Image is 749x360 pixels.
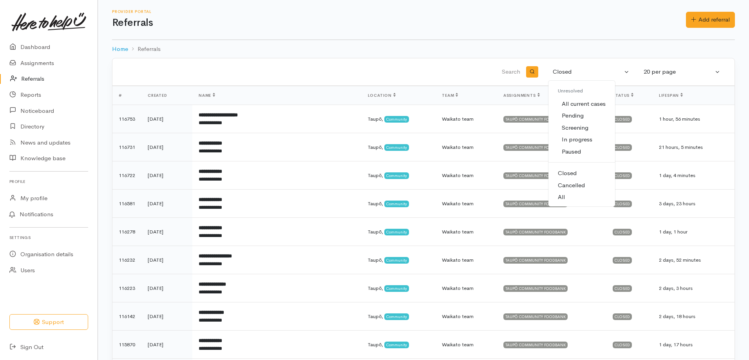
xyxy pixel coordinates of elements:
[128,45,161,54] li: Referrals
[148,341,163,348] time: [DATE]
[659,341,693,348] span: 1 day, 17 hours
[613,257,632,263] div: Closed
[148,257,163,263] time: [DATE]
[558,193,565,202] span: All
[442,313,491,320] div: Waikato team
[112,274,141,302] td: 116223
[384,285,409,291] span: Community
[562,135,592,144] span: In progress
[503,172,568,179] div: TAUPŌ COMMUNITY FOODBANK
[659,116,700,122] span: 1 hour, 56 minutes
[112,218,141,246] td: 116278
[384,116,409,122] span: Community
[442,284,491,292] div: Waikato team
[112,190,141,218] td: 116581
[9,232,88,243] h6: Settings
[613,285,632,291] div: Closed
[148,200,163,207] time: [DATE]
[112,40,735,58] nav: breadcrumb
[9,176,88,187] h6: Profile
[368,200,383,207] span: Taupō,
[659,144,703,150] span: 21 hours, 5 minutes
[112,9,686,14] h6: Provider Portal
[384,144,409,150] span: Community
[659,285,693,291] span: 2 days, 3 hours
[112,133,141,161] td: 116731
[686,12,735,28] a: Add referral
[503,116,568,122] div: TAUPŌ COMMUNITY FOODBANK
[112,86,141,105] th: #
[112,161,141,190] td: 116722
[442,341,491,349] div: Waikato team
[613,116,632,122] div: Closed
[613,342,632,348] div: Closed
[141,86,192,105] th: Created
[613,229,632,235] div: Closed
[558,87,583,94] span: Unresolved
[613,144,632,150] div: Closed
[384,172,409,179] span: Community
[503,201,568,207] div: TAUPŌ COMMUNITY FOODBANK
[148,285,163,291] time: [DATE]
[148,228,163,235] time: [DATE]
[659,200,695,207] span: 3 days, 23 hours
[384,313,409,320] span: Community
[9,314,88,330] button: Support
[442,143,491,151] div: Waikato team
[368,341,383,348] span: Taupō,
[562,123,588,132] span: Screening
[384,257,409,263] span: Community
[112,246,141,274] td: 116232
[503,257,568,263] div: TAUPŌ COMMUNITY FOODBANK
[613,201,632,207] div: Closed
[112,45,128,54] a: Home
[659,172,695,179] span: 1 day, 4 minutes
[644,67,713,76] div: 20 per page
[553,67,622,76] div: Closed
[503,313,568,320] div: TAUPŌ COMMUNITY FOODBANK
[384,342,409,348] span: Community
[148,144,163,150] time: [DATE]
[368,116,383,122] span: Taupō,
[659,228,687,235] span: 1 day, 1 hour
[558,181,585,190] span: Cancelled
[659,93,683,98] span: Lifespan
[148,116,163,122] time: [DATE]
[503,229,568,235] div: TAUPŌ COMMUNITY FOODBANK
[112,331,141,359] td: 115870
[384,229,409,235] span: Community
[368,144,383,150] span: Taupō,
[639,64,725,80] button: 20 per page
[368,228,383,235] span: Taupō,
[368,93,396,98] span: Location
[613,313,632,320] div: Closed
[112,302,141,331] td: 116142
[503,93,540,98] span: Assignments
[503,144,568,150] div: TAUPŌ COMMUNITY FOODBANK
[148,313,163,320] time: [DATE]
[368,172,383,179] span: Taupō,
[659,313,695,320] span: 2 days, 18 hours
[112,17,686,29] h1: Referrals
[199,93,215,98] span: Name
[122,63,522,81] input: Search
[368,285,383,291] span: Taupō,
[562,147,581,156] span: Paused
[368,313,383,320] span: Taupō,
[442,93,458,98] span: Team
[562,111,584,120] span: Pending
[148,172,163,179] time: [DATE]
[659,257,701,263] span: 2 days, 52 minutes
[558,169,577,178] span: Closed
[442,200,491,208] div: Waikato team
[562,99,606,109] span: All current cases
[548,64,634,80] button: Closed
[442,228,491,236] div: Waikato team
[613,172,632,179] div: Closed
[503,285,568,291] div: TAUPŌ COMMUNITY FOODBANK
[384,201,409,207] span: Community
[613,93,633,98] span: Status
[503,342,568,348] div: TAUPŌ COMMUNITY FOODBANK
[442,172,491,179] div: Waikato team
[112,105,141,133] td: 116753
